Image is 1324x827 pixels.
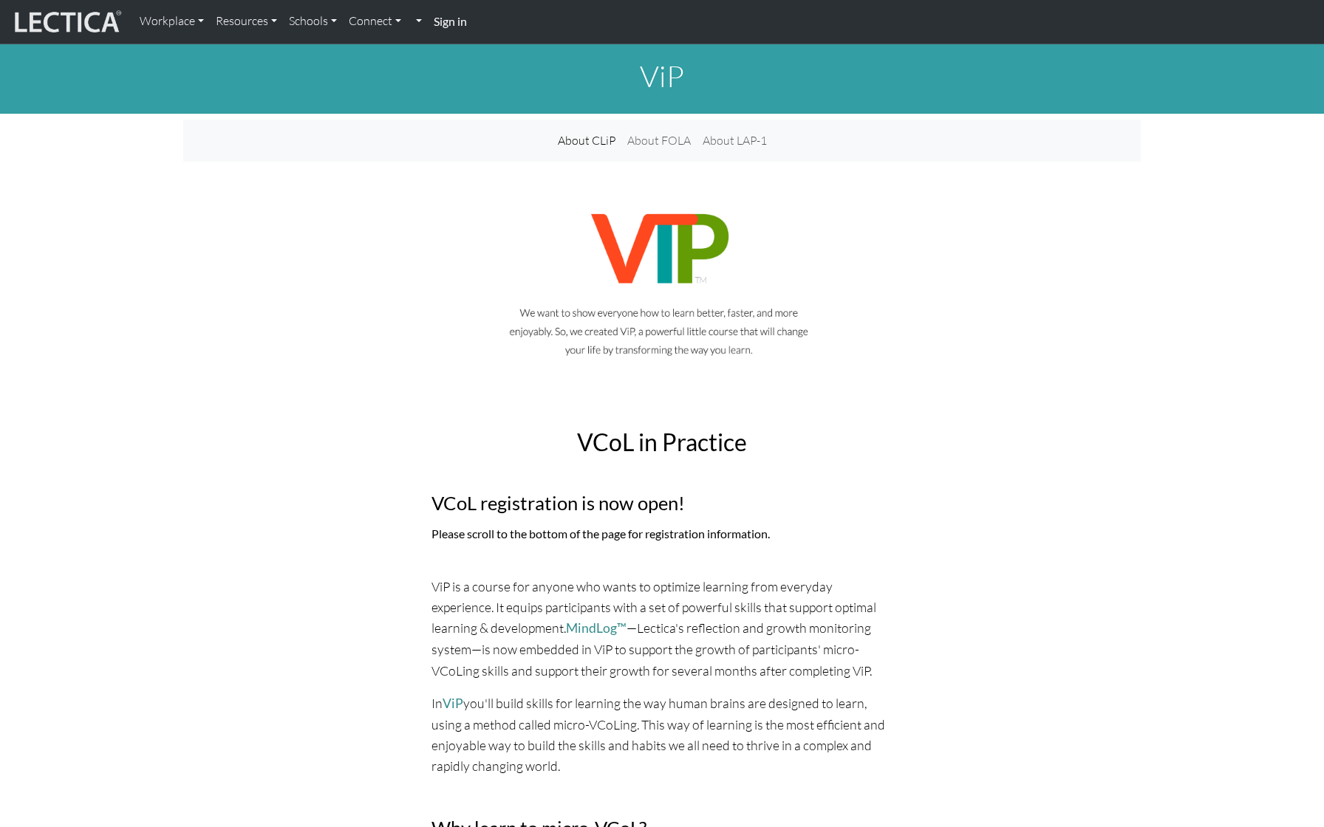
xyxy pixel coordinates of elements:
a: Connect [343,6,407,37]
h1: ViP [183,58,1141,94]
a: MindLog™ [566,620,627,636]
a: About LAP-1 [697,126,773,156]
a: About FOLA [621,126,697,156]
p: In you'll build skills for learning the way human brains are designed to learn, using a method ca... [431,693,893,777]
img: lecticalive [11,8,122,36]
a: ViP [443,696,463,711]
h6: Please scroll to the bottom of the page for registration information. [431,526,893,541]
h2: VCoL in Practice [431,428,893,456]
a: Schools [283,6,343,37]
a: Resources [210,6,283,37]
a: Sign in [428,6,473,38]
a: About CLiP [552,126,621,156]
strong: Sign in [434,14,467,28]
h3: VCoL registration is now open! [431,492,893,515]
p: ViP is a course for anyone who wants to optimize learning from everyday experience. It equips par... [431,576,893,681]
a: Workplace [134,6,210,37]
img: Ad image [431,197,893,368]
